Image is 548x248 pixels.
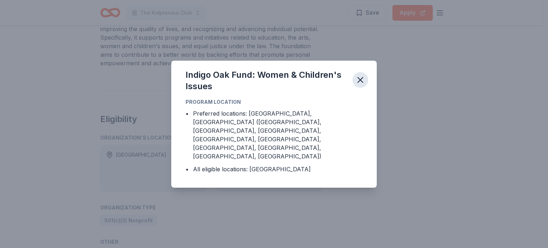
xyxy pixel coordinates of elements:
div: • [186,109,189,118]
div: • [186,165,189,173]
div: Preferred locations: [GEOGRAPHIC_DATA], [GEOGRAPHIC_DATA] ([GEOGRAPHIC_DATA], [GEOGRAPHIC_DATA], ... [193,109,362,161]
div: All eligible locations: [GEOGRAPHIC_DATA] [193,165,311,173]
div: Indigo Oak Fund: Women & Children's Issues [186,69,347,92]
div: Program Location [186,98,362,106]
